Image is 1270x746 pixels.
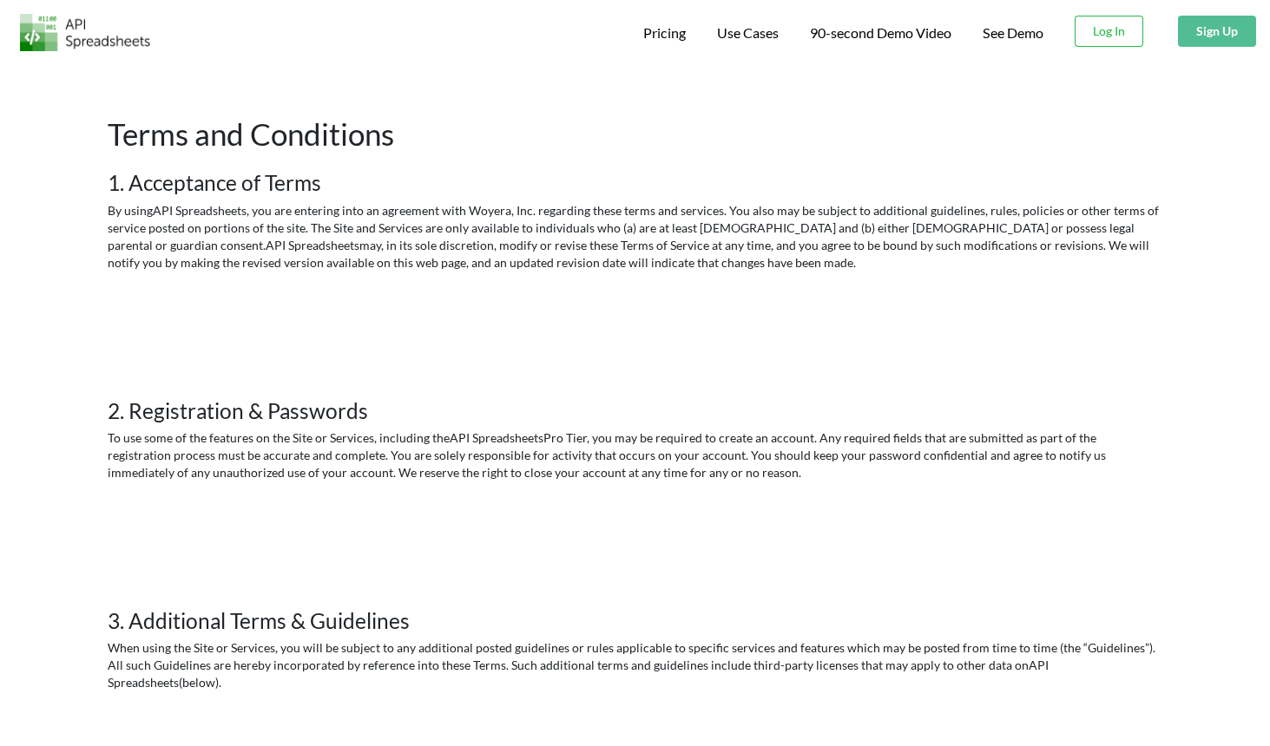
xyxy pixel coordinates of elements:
span: Use Cases [717,24,779,41]
p: When using the Site or Services, you will be subject to any additional posted guidelines or rules... [108,639,1161,691]
h3: 2. Registration & Passwords [108,398,1161,423]
a: See Demo [983,24,1043,43]
span: API Spreadsheets [266,238,359,252]
button: Log In [1075,16,1143,47]
h1: Terms and Conditions [108,115,1161,152]
img: Logo.png [20,14,150,51]
p: By using , you are entering into an agreement with Woyera, Inc. regarding these terms and service... [108,202,1161,272]
h3: 1. Acceptance of Terms [108,170,1161,195]
span: Pricing [643,24,686,41]
span: 90-second Demo Video [810,26,951,40]
span: API Spreadsheets [450,430,543,445]
p: To use some of the features on the Site or Services, including the Pro Tier, you may be required ... [108,429,1161,481]
button: Sign Up [1178,16,1256,47]
span: API Spreadsheets [153,203,247,218]
h3: 3. Additional Terms & Guidelines [108,608,1161,633]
